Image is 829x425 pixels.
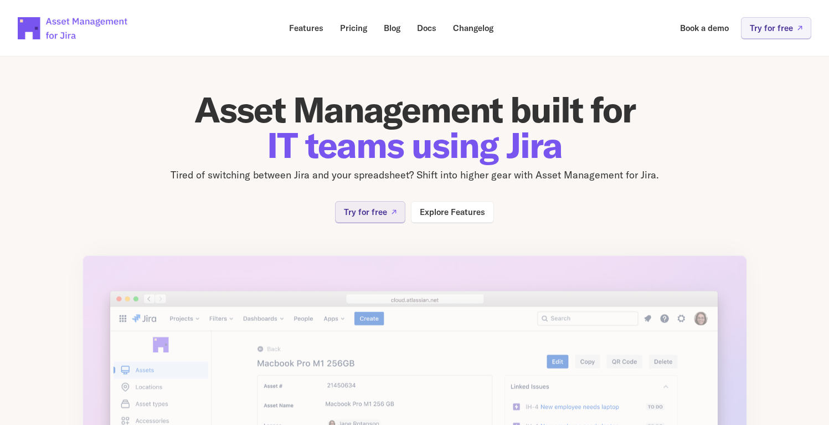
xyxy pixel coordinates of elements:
a: Try for free [741,17,811,39]
p: Docs [417,24,436,32]
p: Try for free [344,208,387,216]
a: Features [281,17,331,39]
p: Blog [384,24,400,32]
a: Book a demo [672,17,737,39]
p: Changelog [453,24,493,32]
p: Book a demo [680,24,729,32]
a: Explore Features [411,201,494,223]
span: IT teams using Jira [267,122,562,167]
a: Try for free [335,201,405,223]
h1: Asset Management built for [83,92,747,163]
a: Docs [409,17,444,39]
a: Blog [376,17,408,39]
a: Changelog [445,17,501,39]
p: Try for free [750,24,793,32]
p: Features [289,24,323,32]
p: Explore Features [420,208,485,216]
p: Pricing [340,24,367,32]
p: Tired of switching between Jira and your spreadsheet? Shift into higher gear with Asset Managemen... [83,167,747,183]
a: Pricing [332,17,375,39]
